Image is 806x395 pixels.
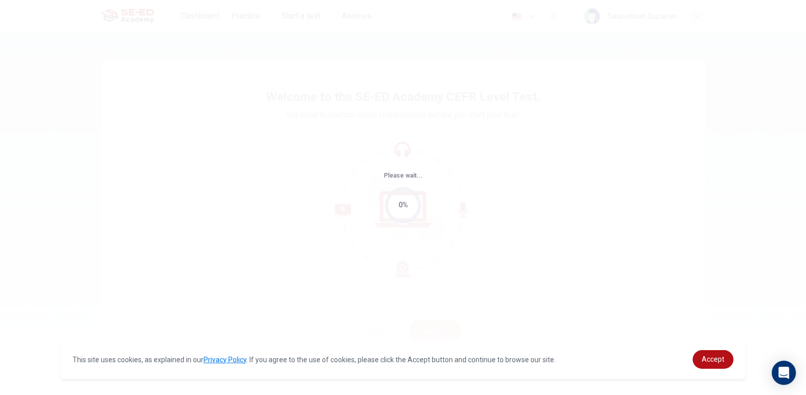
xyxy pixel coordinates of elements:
[384,172,423,179] span: Please wait...
[772,361,796,385] div: Open Intercom Messenger
[204,356,246,364] a: Privacy Policy
[398,199,408,211] div: 0%
[60,340,746,379] div: cookieconsent
[73,356,556,364] span: This site uses cookies, as explained in our . If you agree to the use of cookies, please click th...
[702,355,724,363] span: Accept
[693,350,733,369] a: dismiss cookie message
